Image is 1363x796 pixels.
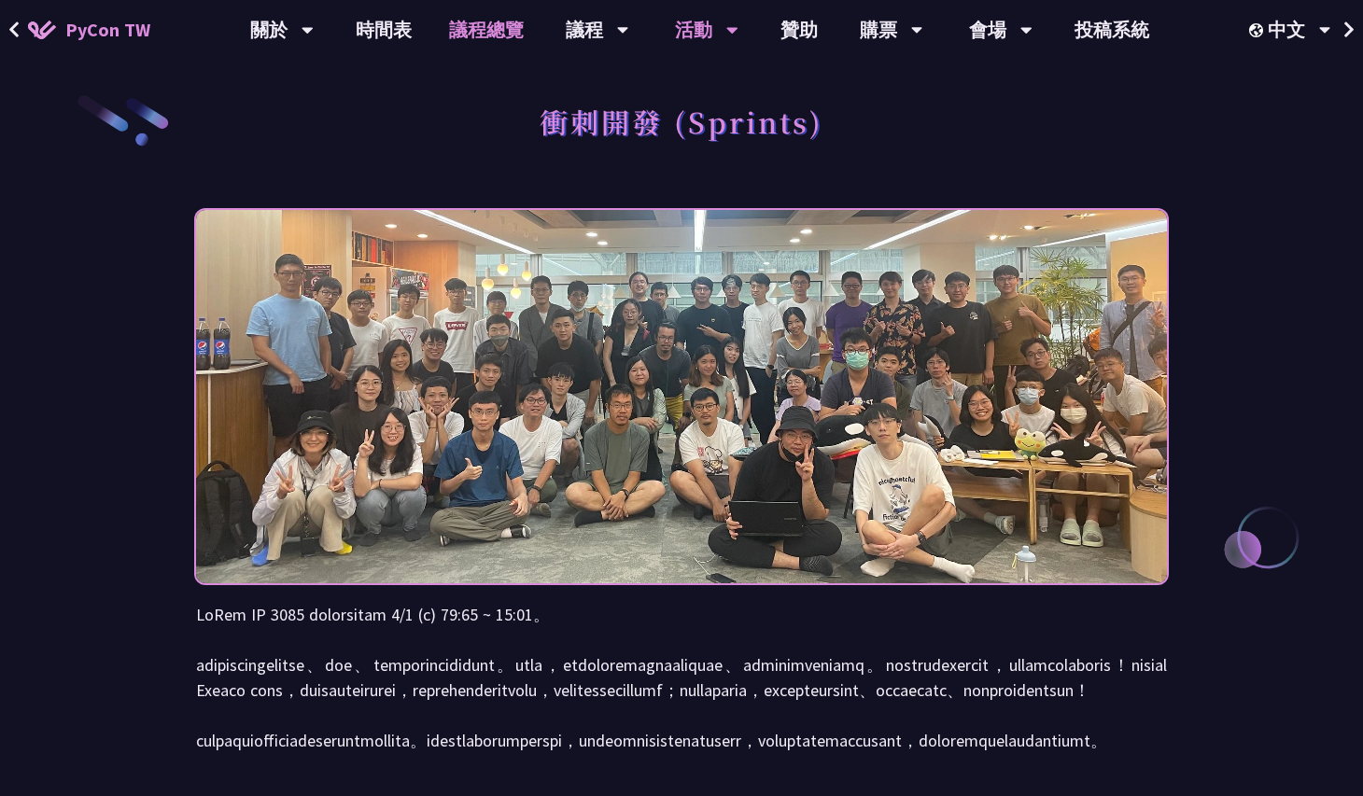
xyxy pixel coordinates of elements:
[28,21,56,39] img: Home icon of PyCon TW 2025
[1249,23,1268,37] img: Locale Icon
[65,16,150,44] span: PyCon TW
[540,93,823,149] h1: 衝刺開發 (Sprints)
[196,602,1167,753] p: LoRem IP 3085 dolorsitam 4/1 (c) 79:65 ~ 15:01。 adipiscingelitse、doe、temporincididunt。utla，etdolo...
[196,160,1167,634] img: Photo of PyCon Taiwan Sprints
[9,7,169,53] a: PyCon TW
